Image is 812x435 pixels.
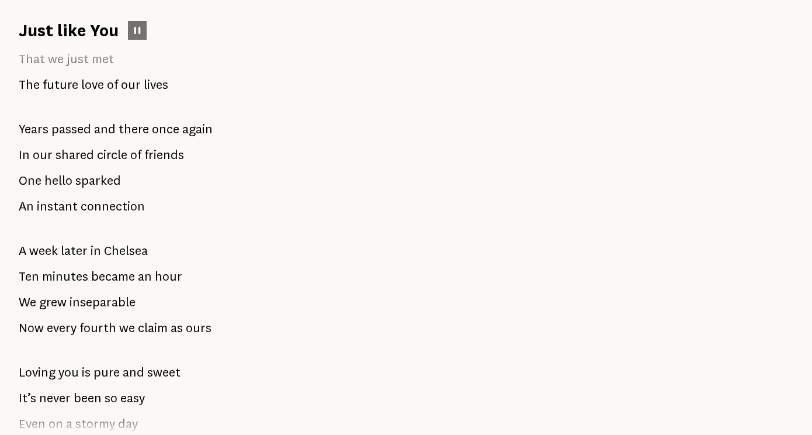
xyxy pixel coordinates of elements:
[19,361,55,384] span: Loving
[147,361,181,384] span: sweet
[19,169,41,192] span: One
[19,386,36,410] span: It’s
[182,118,213,141] span: again
[19,73,40,96] span: The
[19,195,34,218] span: An
[19,19,119,42] h1: Just like You
[93,361,120,384] span: pure
[155,265,182,288] span: hour
[121,73,141,96] span: our
[19,316,44,340] span: Now
[33,143,53,167] span: our
[138,265,152,288] span: an
[39,386,71,410] span: never
[74,386,102,410] span: been
[104,239,148,263] span: Chelsea
[48,47,64,71] span: we
[67,47,89,71] span: just
[97,143,127,167] span: circle
[119,118,149,141] span: there
[92,47,114,71] span: met
[81,73,104,96] span: love
[47,316,77,340] span: every
[144,73,168,96] span: lives
[91,265,135,288] span: became
[120,386,145,410] span: easy
[70,291,136,314] span: inseparable
[19,265,39,288] span: Ten
[37,195,78,218] span: instant
[61,239,88,263] span: later
[81,195,145,218] span: connection
[43,73,78,96] span: future
[186,316,211,340] span: ours
[29,239,58,263] span: week
[94,118,116,141] span: and
[42,265,88,288] span: minutes
[91,239,101,263] span: in
[82,361,91,384] span: is
[19,239,26,263] span: A
[19,47,45,71] span: That
[51,118,91,141] span: passed
[130,143,141,167] span: of
[39,291,67,314] span: grew
[171,316,183,340] span: as
[55,143,94,167] span: shared
[105,386,117,410] span: so
[19,118,48,141] span: Years
[19,291,36,314] span: We
[123,361,144,384] span: and
[144,143,184,167] span: friends
[58,361,79,384] span: you
[119,316,135,340] span: we
[138,316,168,340] span: claim
[44,169,72,192] span: hello
[19,143,30,167] span: In
[152,118,179,141] span: once
[79,316,116,340] span: fourth
[75,169,121,192] span: sparked
[107,73,118,96] span: of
